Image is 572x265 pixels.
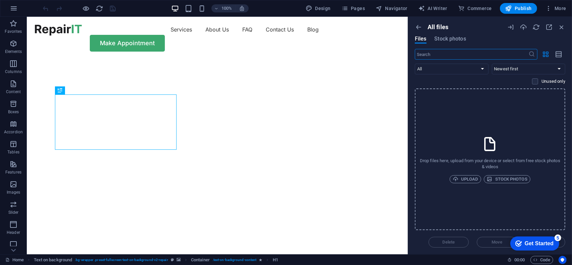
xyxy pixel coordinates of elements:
[500,3,537,14] button: Publish
[82,4,90,12] button: Click here to leave preview mode and continue editing
[450,175,481,183] button: Upload
[415,23,422,31] i: Show all folders
[487,175,527,183] span: Stock photos
[5,29,22,34] p: Favorites
[545,23,553,31] i: Maximize
[5,3,54,17] div: Get Started 5 items remaining, 0% complete
[428,23,448,31] p: All files
[484,175,530,183] button: Stock photos
[559,256,567,264] button: Usercentrics
[7,230,20,235] p: Header
[455,3,495,14] button: Commerce
[273,256,278,264] span: Click to select. Double-click to edit
[519,257,520,262] span: :
[418,5,447,12] span: AI Writer
[259,258,262,262] i: Element contains an animation
[171,258,174,262] i: This element is a customizable preset
[416,3,450,14] button: AI Writer
[306,5,331,12] span: Design
[5,170,21,175] p: Features
[8,210,19,215] p: Slider
[4,129,23,135] p: Accordion
[34,256,72,264] span: Click to select. Double-click to edit
[5,256,24,264] a: Click to cancel selection. Double-click to open Pages
[191,256,210,264] span: Click to select. Double-click to edit
[339,3,368,14] button: Pages
[533,256,550,264] span: Code
[50,1,56,8] div: 5
[177,258,181,262] i: This element contains a background
[75,256,168,264] span: . bg-wrapper .preset-fullscreen-text-on-background-v2-repair
[96,5,104,12] i: Reload page
[7,149,19,155] p: Tables
[419,158,561,170] p: Drop files here, upload from your device or select from free stock photos & videos
[96,4,104,12] button: reload
[212,256,257,264] span: . text-on-background-content
[545,5,566,12] span: More
[532,23,540,31] i: Reload
[542,78,565,84] p: Displays only files that are not in use on the website. Files added during this session can still...
[303,3,333,14] div: Design (Ctrl+Alt+Y)
[373,3,410,14] button: Navigator
[221,4,232,12] h6: 100%
[507,256,525,264] h6: Session time
[239,5,245,11] i: On resize automatically adjust zoom level to fit chosen device.
[514,256,525,264] span: 00 00
[5,69,22,74] p: Columns
[20,7,49,13] div: Get Started
[415,35,427,43] span: Files
[376,5,407,12] span: Navigator
[341,5,365,12] span: Pages
[7,190,20,195] p: Images
[458,5,492,12] span: Commerce
[303,3,333,14] button: Design
[34,256,278,264] nav: breadcrumb
[507,23,514,31] i: URL import
[558,23,565,31] i: Close
[6,89,21,94] p: Content
[453,175,478,183] span: Upload
[505,5,532,12] span: Publish
[520,23,527,31] i: Upload
[435,35,466,43] span: Stock photos
[415,49,529,60] input: Search
[530,256,553,264] button: Code
[8,109,19,115] p: Boxes
[543,3,569,14] button: More
[211,4,235,12] button: 100%
[5,49,22,54] p: Elements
